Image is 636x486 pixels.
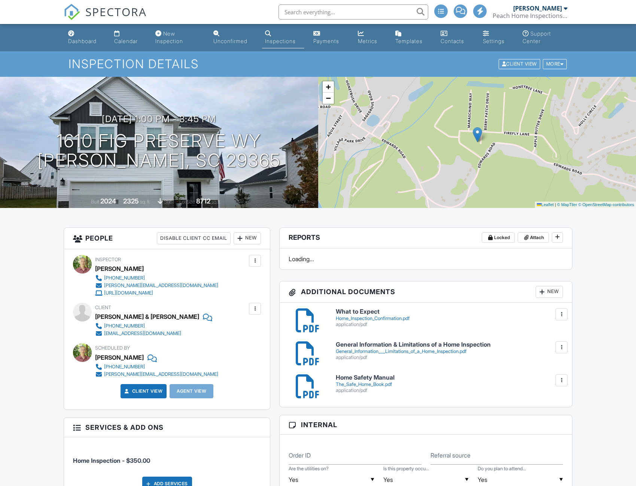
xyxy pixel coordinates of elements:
[95,322,206,330] a: [PHONE_NUMBER]
[95,263,144,274] div: [PERSON_NAME]
[358,38,377,44] div: Metrics
[323,93,334,104] a: Zoom out
[152,27,205,48] a: New Inspection
[69,57,568,70] h1: Inspection Details
[95,352,144,363] div: [PERSON_NAME]
[64,418,270,437] h3: Services & Add ons
[336,348,563,354] div: General_Information___Limitations_of_a_Home_Inspection.pdf
[498,61,542,66] a: Client View
[395,38,423,44] div: Templates
[478,465,526,472] label: Do you plan to attend the inspection?
[95,274,218,282] a: [PHONE_NUMBER]
[336,387,563,393] div: application/pdf
[157,232,231,244] div: Disable Client CC Email
[543,59,567,69] div: More
[65,27,105,48] a: Dashboard
[313,38,339,44] div: Payments
[114,38,138,44] div: Calendar
[102,114,216,124] h3: [DATE] 1:00 pm - 3:45 pm
[104,275,145,281] div: [PHONE_NUMBER]
[279,4,428,19] input: Search everything...
[64,4,80,20] img: The Best Home Inspection Software - Spectora
[323,81,334,93] a: Zoom in
[95,289,218,297] a: [URL][DOMAIN_NAME]
[95,371,218,378] a: [PERSON_NAME][EMAIL_ADDRESS][DOMAIN_NAME]
[95,330,206,337] a: [EMAIL_ADDRESS][DOMAIN_NAME]
[68,38,97,44] div: Dashboard
[578,202,634,207] a: © OpenStreetMap contributors
[336,381,563,387] div: The_Safe_Home_Book.pdf
[104,364,145,370] div: [PHONE_NUMBER]
[280,415,572,435] h3: Internal
[123,197,139,205] div: 2325
[336,374,563,393] a: Home Safety Manual The_Safe_Home_Book.pdf application/pdf
[111,27,146,48] a: Calendar
[513,4,562,12] div: [PERSON_NAME]
[355,27,387,48] a: Metrics
[336,316,563,322] div: Home_Inspection_Confirmation.pdf
[85,4,147,19] span: SPECTORA
[310,27,349,48] a: Payments
[523,30,551,44] div: Support Center
[95,257,121,262] span: Inspector
[95,305,111,310] span: Client
[441,38,464,44] div: Contacts
[37,131,281,171] h1: 1610 Fig Preserve Wy [PERSON_NAME], SC 29365
[140,199,150,205] span: sq. ft.
[64,10,147,26] a: SPECTORA
[212,199,221,205] span: sq.ft.
[336,308,563,327] a: What to Expect Home_Inspection_Confirmation.pdf application/pdf
[95,282,218,289] a: [PERSON_NAME][EMAIL_ADDRESS][DOMAIN_NAME]
[155,30,183,44] div: New Inspection
[91,199,99,205] span: Built
[336,341,563,360] a: General Information & Limitations of a Home Inspection General_Information___Limitations_of_a_Hom...
[336,322,563,327] div: application/pdf
[499,59,540,69] div: Client View
[104,330,181,336] div: [EMAIL_ADDRESS][DOMAIN_NAME]
[326,93,331,103] span: −
[493,12,567,19] div: Peach Home Inspections LLC
[95,345,130,351] span: Scheduled By
[104,371,218,377] div: [PERSON_NAME][EMAIL_ADDRESS][DOMAIN_NAME]
[95,311,199,322] div: [PERSON_NAME] & [PERSON_NAME]
[336,354,563,360] div: application/pdf
[64,228,270,249] h3: People
[123,387,163,395] a: Client View
[280,281,572,303] h3: Additional Documents
[104,290,153,296] div: [URL][DOMAIN_NAME]
[336,308,563,315] h6: What to Expect
[289,465,329,472] label: Are the utilities on?
[234,232,261,244] div: New
[336,341,563,348] h6: General Information & Limitations of a Home Inspection
[438,27,474,48] a: Contacts
[196,197,210,205] div: 8712
[210,27,256,48] a: Unconfirmed
[483,38,505,44] div: Settings
[537,202,554,207] a: Leaflet
[73,443,261,471] li: Service: Home Inspection
[326,82,331,91] span: +
[557,202,577,207] a: © MapTiler
[336,374,563,381] h6: Home Safety Manual
[289,451,311,459] label: Order ID
[536,286,563,298] div: New
[520,27,571,48] a: Support Center
[392,27,432,48] a: Templates
[73,457,150,464] span: Home Inspection - $350.00
[265,38,296,44] div: Inspections
[104,283,218,289] div: [PERSON_NAME][EMAIL_ADDRESS][DOMAIN_NAME]
[104,323,145,329] div: [PHONE_NUMBER]
[480,27,514,48] a: Settings
[555,202,556,207] span: |
[473,127,482,142] img: Marker
[95,363,218,371] a: [PHONE_NUMBER]
[164,199,172,205] span: slab
[383,465,429,472] label: Is this property occupied?
[179,199,195,205] span: Lot Size
[430,451,471,459] label: Referral source
[100,197,116,205] div: 2024
[262,27,304,48] a: Inspections
[213,38,247,44] div: Unconfirmed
